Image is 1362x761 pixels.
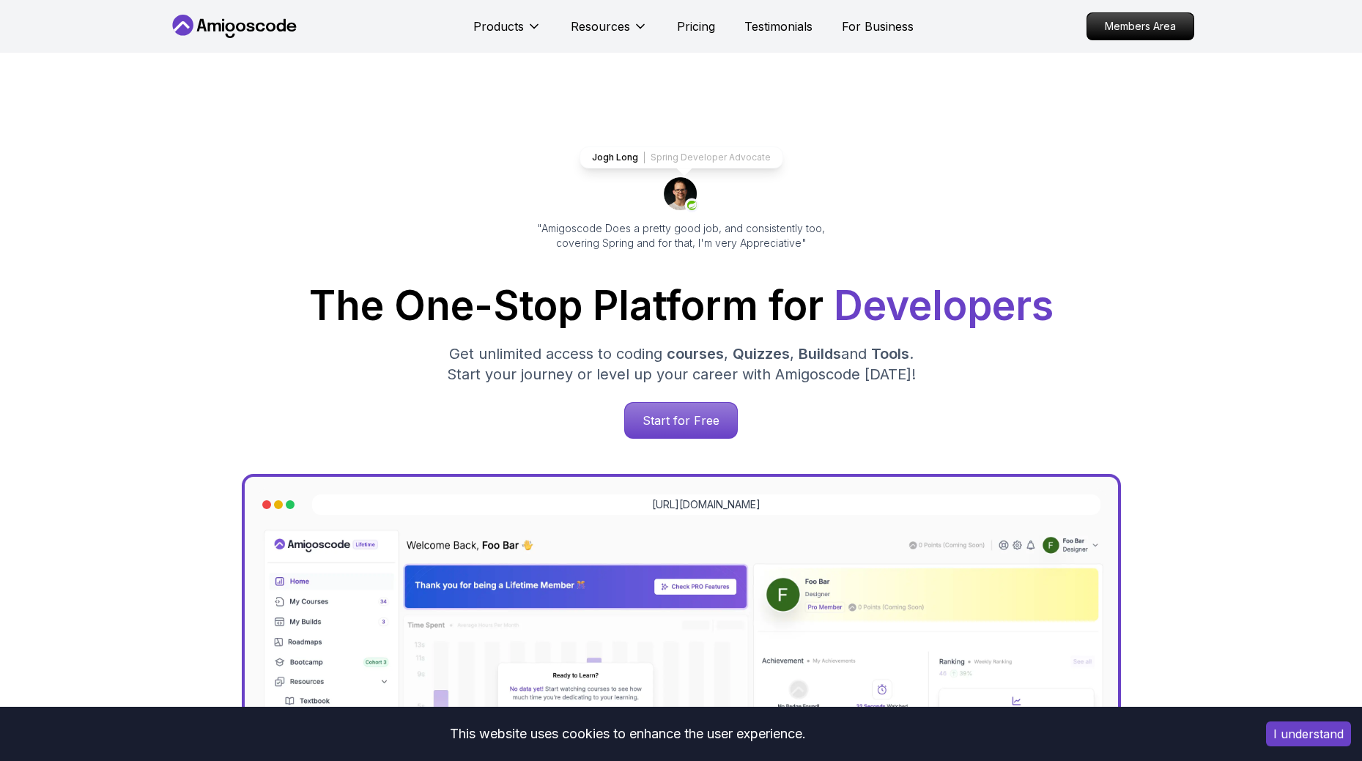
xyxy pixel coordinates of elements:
span: Quizzes [733,345,790,363]
a: Start for Free [624,402,738,439]
button: Resources [571,18,648,47]
p: Products [473,18,524,35]
p: "Amigoscode Does a pretty good job, and consistently too, covering Spring and for that, I'm very ... [517,221,845,250]
div: This website uses cookies to enhance the user experience. [11,718,1244,750]
span: courses [667,345,724,363]
a: [URL][DOMAIN_NAME] [652,497,760,512]
span: Developers [834,281,1054,330]
p: Jogh Long [592,152,638,163]
p: Spring Developer Advocate [651,152,771,163]
p: Start for Free [625,403,737,438]
button: Products [473,18,541,47]
a: Pricing [677,18,715,35]
h1: The One-Stop Platform for [180,286,1183,326]
a: Members Area [1087,12,1194,40]
button: Accept cookies [1266,721,1351,746]
p: Get unlimited access to coding , , and . Start your journey or level up your career with Amigosco... [435,344,928,385]
p: Resources [571,18,630,35]
span: Builds [799,345,841,363]
p: Members Area [1087,13,1193,40]
span: Tools [871,345,909,363]
a: For Business [842,18,914,35]
img: josh long [664,177,699,212]
a: Testimonials [744,18,813,35]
